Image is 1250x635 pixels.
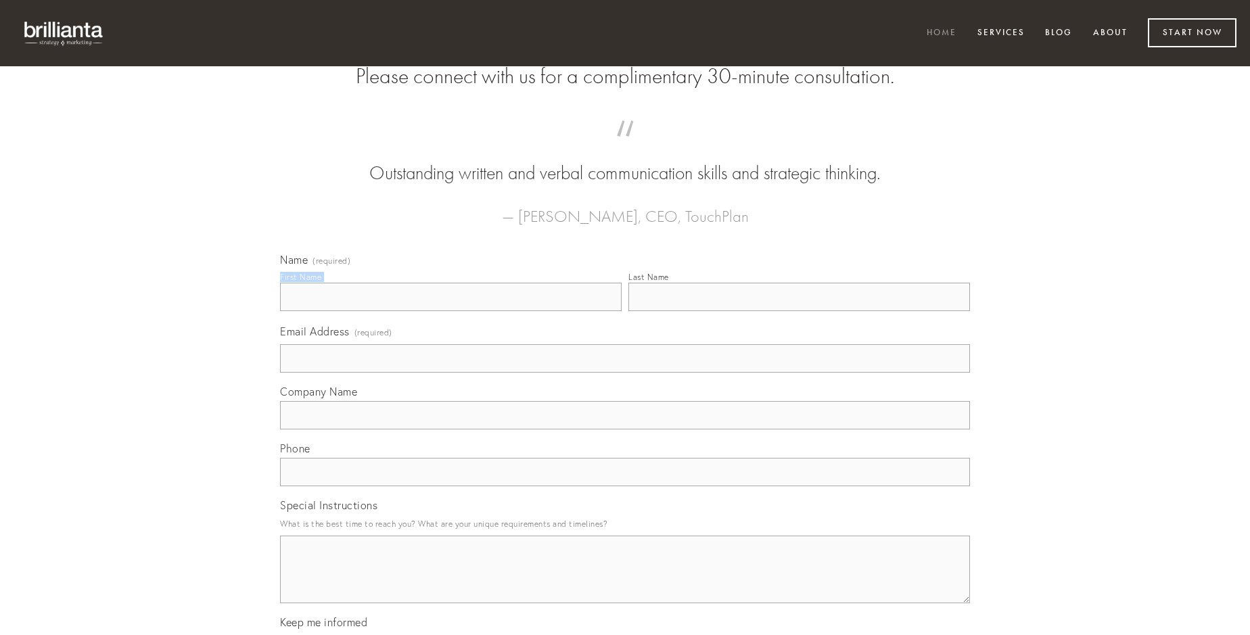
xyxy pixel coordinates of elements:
[280,615,367,629] span: Keep me informed
[354,323,392,342] span: (required)
[302,134,948,160] span: “
[280,64,970,89] h2: Please connect with us for a complimentary 30-minute consultation.
[280,253,308,266] span: Name
[280,515,970,533] p: What is the best time to reach you? What are your unique requirements and timelines?
[1148,18,1236,47] a: Start Now
[1084,22,1136,45] a: About
[918,22,965,45] a: Home
[280,385,357,398] span: Company Name
[280,325,350,338] span: Email Address
[1036,22,1081,45] a: Blog
[302,187,948,230] figcaption: — [PERSON_NAME], CEO, TouchPlan
[280,442,310,455] span: Phone
[312,257,350,265] span: (required)
[280,272,321,282] div: First Name
[628,272,669,282] div: Last Name
[302,134,948,187] blockquote: Outstanding written and verbal communication skills and strategic thinking.
[969,22,1034,45] a: Services
[280,498,377,512] span: Special Instructions
[14,14,115,53] img: brillianta - research, strategy, marketing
